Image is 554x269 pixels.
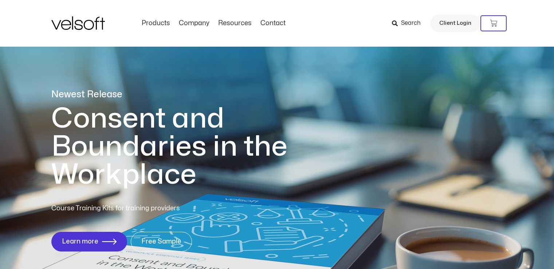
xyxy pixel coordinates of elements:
span: Client Login [439,19,471,28]
h1: Consent and Boundaries in the Workplace [51,105,317,189]
a: Learn more [51,232,127,252]
a: Search [392,17,426,30]
a: Free Sample [131,232,192,252]
span: Search [401,19,421,28]
nav: Menu [137,19,290,27]
p: Course Training Kits for training providers [51,203,233,214]
a: ProductsMenu Toggle [137,19,174,27]
img: Velsoft Training Materials [51,16,105,30]
span: Learn more [62,238,98,245]
p: Newest Release [51,88,317,101]
a: CompanyMenu Toggle [174,19,214,27]
a: ResourcesMenu Toggle [214,19,256,27]
span: Free Sample [141,238,181,245]
a: Client Login [430,15,480,32]
a: ContactMenu Toggle [256,19,290,27]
